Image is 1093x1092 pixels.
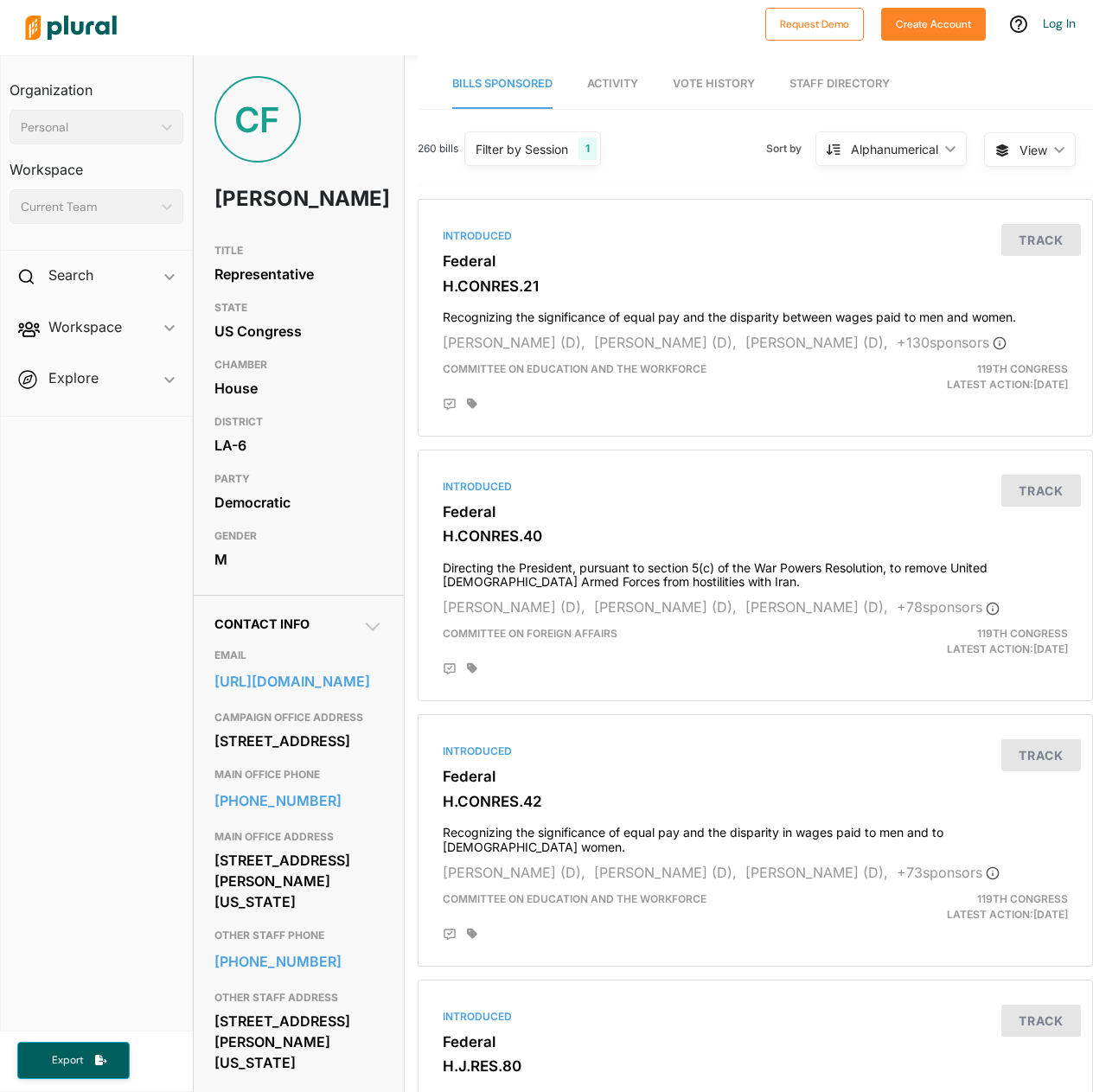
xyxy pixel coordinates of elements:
[214,764,383,785] h3: MAIN OFFICE PHONE
[881,8,986,41] button: Create Account
[21,198,155,216] div: Current Team
[977,362,1068,375] span: 119th Congress
[443,278,1068,295] h3: H.CONRES.21
[214,827,383,847] h3: MAIN OFFICE ADDRESS
[766,141,815,156] span: Sort by
[443,479,1068,495] div: Introduced
[1019,141,1047,159] span: View
[443,552,1068,591] h4: Directing the President, pursuant to section 5(c) of the War Powers Resolution, to remove United ...
[443,662,457,676] div: Add Position Statement
[443,793,1068,810] h3: H.CONRES.42
[214,645,383,666] h3: EMAIL
[214,173,316,225] h1: [PERSON_NAME]
[765,8,864,41] button: Request Demo
[443,302,1068,325] h4: Recognizing the significance of equal pay and the disparity between wages paid to men and women.
[443,627,617,640] span: Committee on Foreign Affairs
[443,228,1068,244] div: Introduced
[21,118,155,137] div: Personal
[1001,224,1081,256] button: Track
[467,662,477,674] div: Add tags
[1043,16,1076,31] a: Log In
[214,526,383,546] h3: GENDER
[214,668,383,694] a: [URL][DOMAIN_NAME]
[594,864,737,881] span: [PERSON_NAME] (D),
[214,318,383,344] div: US Congress
[443,503,1068,520] h3: Federal
[587,77,638,90] span: Activity
[443,928,457,942] div: Add Position Statement
[10,144,183,182] h3: Workspace
[214,1008,383,1076] div: [STREET_ADDRESS][PERSON_NAME][US_STATE]
[476,140,568,158] div: Filter by Session
[864,891,1081,923] div: Latest Action: [DATE]
[214,987,383,1008] h3: OTHER STAFF ADDRESS
[214,847,383,915] div: [STREET_ADDRESS][PERSON_NAME][US_STATE]
[214,948,383,974] a: [PHONE_NUMBER]
[443,1057,1068,1075] h3: H.J.RES.80
[443,252,1068,270] h3: Federal
[897,598,1000,616] span: + 78 sponsor s
[443,398,457,412] div: Add Position Statement
[214,925,383,946] h3: OTHER STAFF PHONE
[594,598,737,616] span: [PERSON_NAME] (D),
[467,928,477,940] div: Add tags
[214,432,383,458] div: LA-6
[214,707,383,728] h3: CAMPAIGN OFFICE ADDRESS
[443,768,1068,785] h3: Federal
[443,598,585,616] span: [PERSON_NAME] (D),
[214,489,383,515] div: Democratic
[897,334,1007,351] span: + 130 sponsor s
[452,77,553,90] span: Bills Sponsored
[851,140,938,158] div: Alphanumerical
[443,334,585,351] span: [PERSON_NAME] (D),
[17,1042,130,1079] button: Export
[1001,739,1081,771] button: Track
[443,527,1068,545] h3: H.CONRES.40
[864,361,1081,393] div: Latest Action: [DATE]
[214,297,383,318] h3: STATE
[897,864,1000,881] span: + 73 sponsor s
[673,77,755,90] span: Vote History
[443,1033,1068,1050] h3: Federal
[881,14,986,32] a: Create Account
[443,817,1068,855] h4: Recognizing the significance of equal pay and the disparity in wages paid to men and to [DEMOGRAP...
[765,14,864,32] a: Request Demo
[214,616,310,631] span: Contact Info
[418,141,458,156] span: 260 bills
[587,60,638,109] a: Activity
[214,469,383,489] h3: PARTY
[443,1009,1068,1025] div: Introduced
[10,65,183,103] h3: Organization
[214,788,383,814] a: [PHONE_NUMBER]
[214,261,383,287] div: Representative
[1001,1005,1081,1037] button: Track
[214,546,383,572] div: M
[443,362,706,375] span: Committee on Education and the Workforce
[745,598,888,616] span: [PERSON_NAME] (D),
[48,265,93,284] h2: Search
[977,627,1068,640] span: 119th Congress
[745,334,888,351] span: [PERSON_NAME] (D),
[467,398,477,410] div: Add tags
[214,728,383,754] div: [STREET_ADDRESS]
[214,76,301,163] div: CF
[673,60,755,109] a: Vote History
[40,1053,95,1068] span: Export
[443,892,706,905] span: Committee on Education and the Workforce
[214,240,383,261] h3: TITLE
[864,626,1081,657] div: Latest Action: [DATE]
[789,60,890,109] a: Staff Directory
[214,375,383,401] div: House
[594,334,737,351] span: [PERSON_NAME] (D),
[214,412,383,432] h3: DISTRICT
[214,354,383,375] h3: CHAMBER
[977,892,1068,905] span: 119th Congress
[443,744,1068,759] div: Introduced
[578,137,597,160] div: 1
[745,864,888,881] span: [PERSON_NAME] (D),
[1001,475,1081,507] button: Track
[443,864,585,881] span: [PERSON_NAME] (D),
[452,60,553,109] a: Bills Sponsored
